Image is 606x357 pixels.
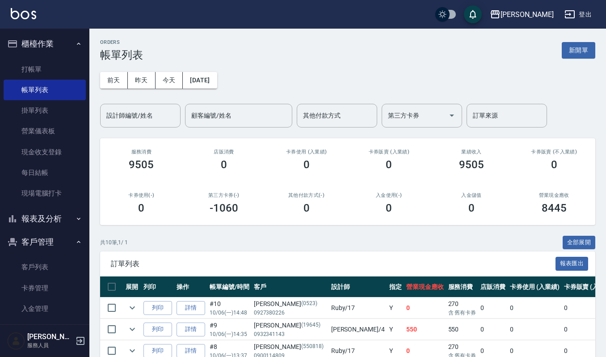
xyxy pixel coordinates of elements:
p: (550818) [301,342,324,352]
h3: 9505 [459,158,484,171]
h2: 店販消費 [194,149,255,155]
button: 昨天 [128,72,156,89]
button: expand row [126,301,139,314]
td: Ruby /17 [329,297,387,319]
span: 訂單列表 [111,259,555,268]
button: [DATE] [183,72,217,89]
h3: 0 [468,202,475,214]
a: 每日結帳 [4,162,86,183]
button: save [464,5,482,23]
p: 10/06 (一) 14:35 [210,330,249,338]
button: 新開單 [562,42,595,59]
th: 列印 [141,276,174,297]
img: Person [7,332,25,350]
button: 今天 [156,72,183,89]
a: 打帳單 [4,59,86,80]
h3: 帳單列表 [100,49,143,61]
p: (0523) [301,299,317,309]
a: 營業儀表板 [4,121,86,141]
h2: 入金儲值 [441,192,502,198]
div: [PERSON_NAME] [254,321,327,330]
h2: ORDERS [100,39,143,45]
div: [PERSON_NAME] [254,342,327,352]
h3: 9505 [129,158,154,171]
h3: -1060 [210,202,238,214]
button: 客戶管理 [4,230,86,254]
button: 登出 [561,6,595,23]
h3: 0 [138,202,144,214]
div: [PERSON_NAME] [501,9,554,20]
h3: 8445 [542,202,567,214]
button: expand row [126,323,139,336]
th: 營業現金應收 [404,276,446,297]
h2: 營業現金應收 [523,192,585,198]
h2: 卡券使用(-) [111,192,172,198]
h2: 卡券販賣 (入業績) [358,149,420,155]
button: 列印 [143,323,172,336]
button: 全部展開 [563,236,596,250]
h3: 0 [386,202,392,214]
button: Open [445,108,459,123]
button: [PERSON_NAME] [486,5,557,24]
td: 0 [478,297,508,319]
a: 現場電腦打卡 [4,183,86,204]
h2: 其他付款方式(-) [276,192,337,198]
h2: 第三方卡券(-) [194,192,255,198]
a: 報表匯出 [555,259,589,268]
div: [PERSON_NAME] [254,299,327,309]
td: 550 [446,319,479,340]
td: [PERSON_NAME] /4 [329,319,387,340]
th: 帳單編號/時間 [207,276,252,297]
button: 列印 [143,301,172,315]
a: 卡券管理 [4,278,86,298]
td: #9 [207,319,252,340]
h2: 入金使用(-) [358,192,420,198]
p: (19645) [301,321,320,330]
td: 550 [404,319,446,340]
td: Y [387,319,404,340]
th: 操作 [174,276,207,297]
th: 指定 [387,276,404,297]
button: 報表匯出 [555,257,589,271]
th: 卡券使用 (入業績) [508,276,562,297]
p: 0932341143 [254,330,327,338]
td: Y [387,297,404,319]
td: 0 [478,319,508,340]
p: 0927380226 [254,309,327,317]
h3: 0 [551,158,557,171]
th: 店販消費 [478,276,508,297]
button: 前天 [100,72,128,89]
h3: 0 [386,158,392,171]
td: 0 [404,297,446,319]
p: 共 10 筆, 1 / 1 [100,238,128,246]
th: 客戶 [252,276,329,297]
button: 櫃檯作業 [4,32,86,55]
td: 0 [508,297,562,319]
img: Logo [11,8,36,19]
a: 詳情 [177,323,205,336]
th: 設計師 [329,276,387,297]
h3: 0 [303,202,310,214]
td: 270 [446,297,479,319]
a: 現金收支登錄 [4,142,86,162]
td: 0 [508,319,562,340]
a: 入金管理 [4,298,86,319]
a: 客戶列表 [4,257,86,277]
h3: 0 [303,158,310,171]
h2: 業績收入 [441,149,502,155]
a: 帳單列表 [4,80,86,100]
button: 報表及分析 [4,207,86,230]
td: #10 [207,297,252,319]
th: 展開 [123,276,141,297]
a: 詳情 [177,301,205,315]
h2: 卡券使用 (入業績) [276,149,337,155]
h5: [PERSON_NAME] [27,332,73,341]
th: 服務消費 [446,276,479,297]
p: 含 舊有卡券 [448,309,476,317]
h3: 服務消費 [111,149,172,155]
p: 10/06 (一) 14:48 [210,309,249,317]
a: 新開單 [562,46,595,54]
a: 掛單列表 [4,100,86,121]
h2: 卡券販賣 (不入業績) [523,149,585,155]
p: 服務人員 [27,341,73,349]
